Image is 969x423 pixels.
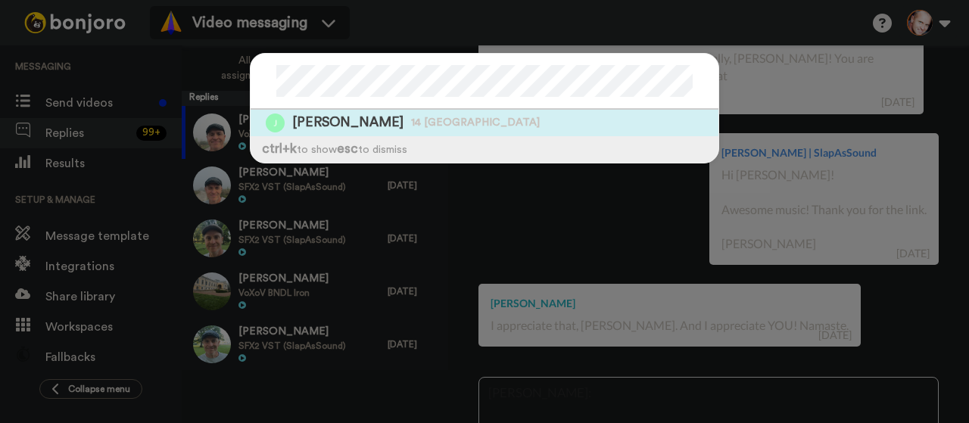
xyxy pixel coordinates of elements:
span: [PERSON_NAME] [292,114,403,132]
span: esc [337,142,358,155]
div: to show to dismiss [251,136,718,163]
img: Image of Juan Deleon [266,114,285,132]
a: Image of Juan Deleon[PERSON_NAME]14 [GEOGRAPHIC_DATA] [251,110,718,136]
span: ctrl +k [262,142,297,155]
span: 14 [GEOGRAPHIC_DATA] [411,116,540,131]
